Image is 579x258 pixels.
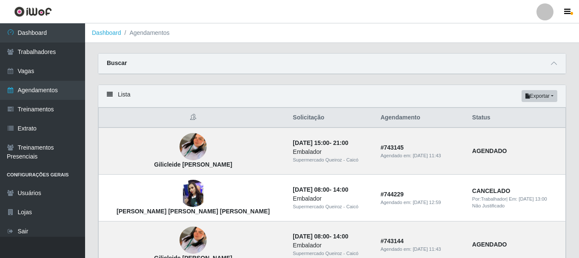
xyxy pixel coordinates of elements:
div: Agendado em: [380,199,462,206]
div: Supermercado Queiroz - Caicó [293,156,370,164]
strong: # 743144 [380,238,404,244]
strong: AGENDADO [472,241,507,248]
strong: Gilicleide [PERSON_NAME] [154,161,232,168]
span: Por: Trabalhador [472,196,506,201]
strong: Buscar [107,60,127,66]
div: Agendado em: [380,152,462,159]
img: Fernanda Samara de Oliveira Silva [180,180,207,207]
time: [DATE] 15:00 [293,139,329,146]
div: Embalador [293,194,370,203]
button: Exportar [522,90,557,102]
li: Agendamentos [121,28,170,37]
div: Embalador [293,241,370,250]
strong: - [293,233,348,240]
time: [DATE] 13:00 [519,196,547,201]
strong: # 744229 [380,191,404,198]
time: 21:00 [333,139,348,146]
div: Supermercado Queiroz - Caicó [293,203,370,210]
img: Gilicleide Chirle de Lucena [180,123,207,171]
th: Status [467,108,566,128]
strong: AGENDADO [472,147,507,154]
time: [DATE] 08:00 [293,233,329,240]
time: [DATE] 08:00 [293,186,329,193]
th: Solicitação [288,108,375,128]
div: Embalador [293,147,370,156]
div: Lista [98,85,566,108]
strong: CANCELADO [472,187,510,194]
time: 14:00 [333,186,348,193]
time: [DATE] 11:43 [413,153,441,158]
strong: - [293,139,348,146]
div: | Em: [472,196,560,203]
time: [DATE] 11:43 [413,247,441,252]
time: 14:00 [333,233,348,240]
strong: [PERSON_NAME] [PERSON_NAME] [PERSON_NAME] [117,208,270,215]
div: Não Justificado [472,202,560,210]
div: Supermercado Queiroz - Caicó [293,250,370,257]
time: [DATE] 12:59 [413,200,441,205]
strong: # 743145 [380,144,404,151]
div: Agendado em: [380,246,462,253]
nav: breadcrumb [85,23,579,43]
strong: - [293,186,348,193]
img: CoreUI Logo [14,6,52,17]
a: Dashboard [92,29,121,36]
th: Agendamento [375,108,467,128]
